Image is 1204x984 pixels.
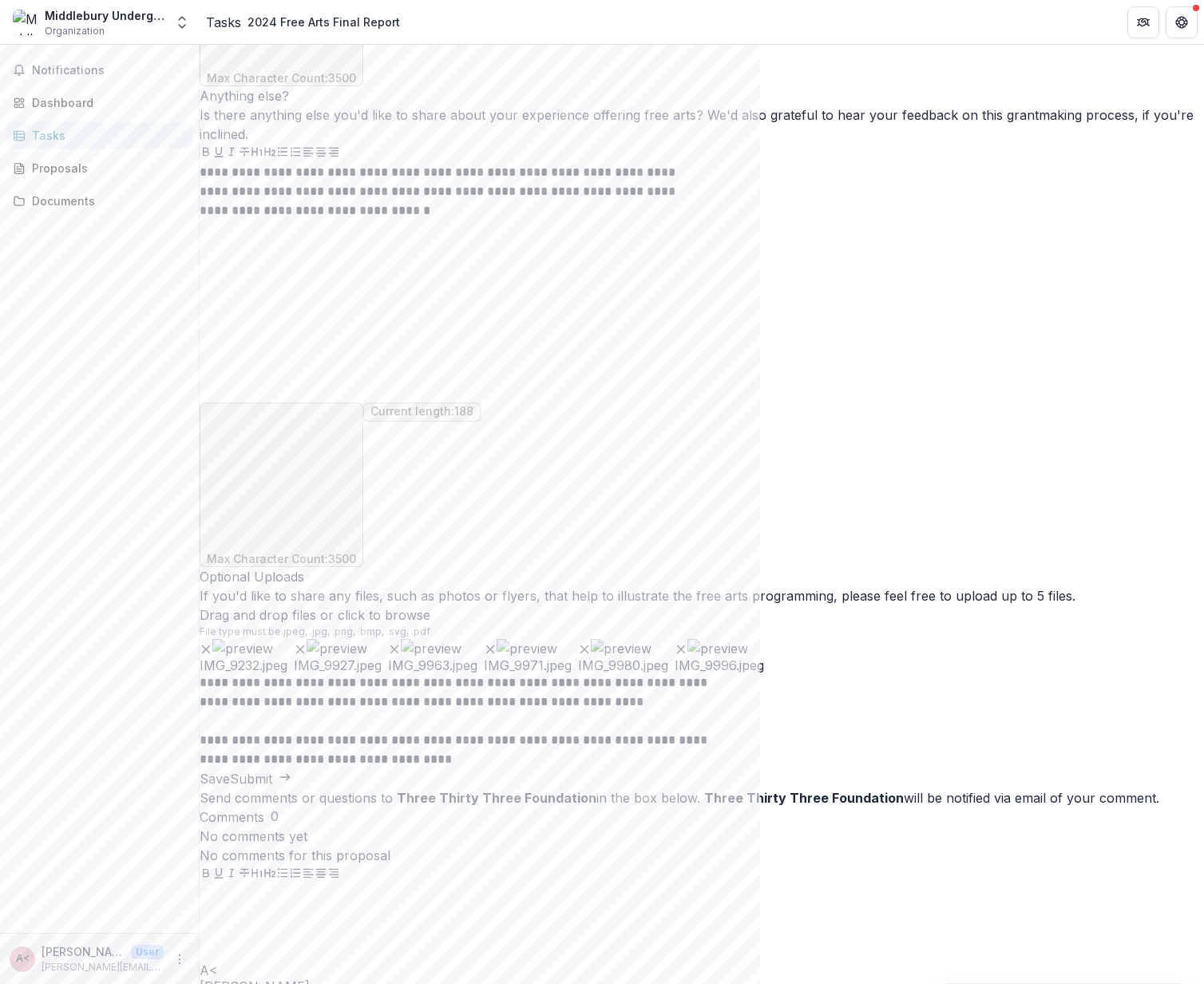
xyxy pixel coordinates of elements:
[484,658,572,673] span: IMG_9971.jpeg
[206,13,241,32] a: Tasks
[302,144,315,163] button: Align Left
[315,144,327,163] button: Align Center
[32,192,180,209] div: Documents
[200,846,1204,865] p: No comments for this proposal
[13,10,38,35] img: Middlebury Underground Inc
[207,72,356,85] p: Max Character Count: 3500
[1166,6,1198,38] button: Get Help
[131,945,164,959] p: User
[307,639,367,658] img: preview
[32,160,180,177] div: Proposals
[484,639,572,673] div: Remove FilepreviewIMG_9971.jpeg
[200,586,1204,605] div: If you'd like to share any files, such as photos or flyers, that help to illustrate the free arts...
[170,950,189,969] button: More
[484,639,497,658] button: Remove File
[212,865,225,884] button: Underline
[45,24,105,38] span: Organization
[200,105,1204,144] div: Is there anything else you'd like to share about your experience offering free arts? We'd also gr...
[263,144,276,163] button: Heading 2
[401,639,461,658] img: preview
[289,144,302,163] button: Ordered List
[294,639,382,673] div: Remove FilepreviewIMG_9927.jpeg
[578,639,591,658] button: Remove File
[200,658,287,673] span: IMG_9232.jpeg
[497,639,557,658] img: preview
[327,144,340,163] button: Align Right
[276,144,289,163] button: Bullet List
[388,658,477,673] span: IMG_9963.jpeg
[388,639,401,658] button: Remove File
[302,865,315,884] button: Align Left
[578,639,668,673] div: Remove FilepreviewIMG_9980.jpeg
[200,567,1204,586] p: Optional Uploads
[315,865,327,884] button: Align Center
[207,553,356,566] p: Max Character Count: 3500
[6,122,192,149] a: Tasks
[32,64,186,77] span: Notifications
[200,769,230,788] button: Save
[578,658,668,673] span: IMG_9980.jpeg
[251,865,263,884] button: Heading 1
[206,10,406,34] nav: breadcrumb
[263,865,276,884] button: Heading 2
[271,809,279,824] span: 0
[212,144,225,163] button: Underline
[42,943,125,960] p: [PERSON_NAME] <[PERSON_NAME][EMAIL_ADDRESS][DOMAIN_NAME]>
[200,964,1204,977] div: Andy Mitchell <andy@akmitchell.com>
[591,639,652,658] img: preview
[200,865,212,884] button: Bold
[230,769,291,788] button: Submit
[6,155,192,181] a: Proposals
[42,960,164,974] p: [PERSON_NAME][EMAIL_ADDRESS][DOMAIN_NAME]
[289,865,302,884] button: Ordered List
[238,144,251,163] button: Strike
[200,639,212,658] button: Remove File
[294,639,307,658] button: Remove File
[397,790,596,806] strong: Three Thirty Three Foundation
[675,639,687,658] button: Remove File
[1127,6,1159,38] button: Partners
[704,790,904,806] strong: Three Thirty Three Foundation
[675,658,764,673] span: IMG_9996.jpeg
[251,144,263,163] button: Heading 1
[200,827,1204,846] p: No comments yet
[675,639,764,673] div: Remove FilepreviewIMG_9996.jpeg
[200,625,1204,639] p: File type must be .jpeg, .jpg, .png, .bmp, .svg, .pdf
[327,865,340,884] button: Align Right
[200,86,1204,105] p: Anything else?
[388,639,477,673] div: Remove FilepreviewIMG_9963.jpeg
[276,865,289,884] button: Bullet List
[338,607,430,623] span: click to browse
[171,6,193,38] button: Open entity switcher
[687,639,748,658] img: preview
[370,405,473,419] p: Current length: 188
[200,605,430,625] p: Drag and drop files or
[32,127,180,144] div: Tasks
[6,188,192,214] a: Documents
[238,865,251,884] button: Strike
[200,788,1204,807] div: Send comments or questions to in the box below. will be notified via email of your comment.
[200,807,264,827] h2: Comments
[248,14,400,30] div: 2024 Free Arts Final Report
[212,639,273,658] img: preview
[200,639,287,673] div: Remove FilepreviewIMG_9232.jpeg
[294,658,382,673] span: IMG_9927.jpeg
[6,89,192,116] a: Dashboard
[16,954,30,964] div: Andy Mitchell <andy@akmitchell.com>
[225,865,238,884] button: Italicize
[32,94,180,111] div: Dashboard
[45,7,164,24] div: Middlebury Underground Inc
[6,58,192,83] button: Notifications
[200,144,212,163] button: Bold
[225,144,238,163] button: Italicize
